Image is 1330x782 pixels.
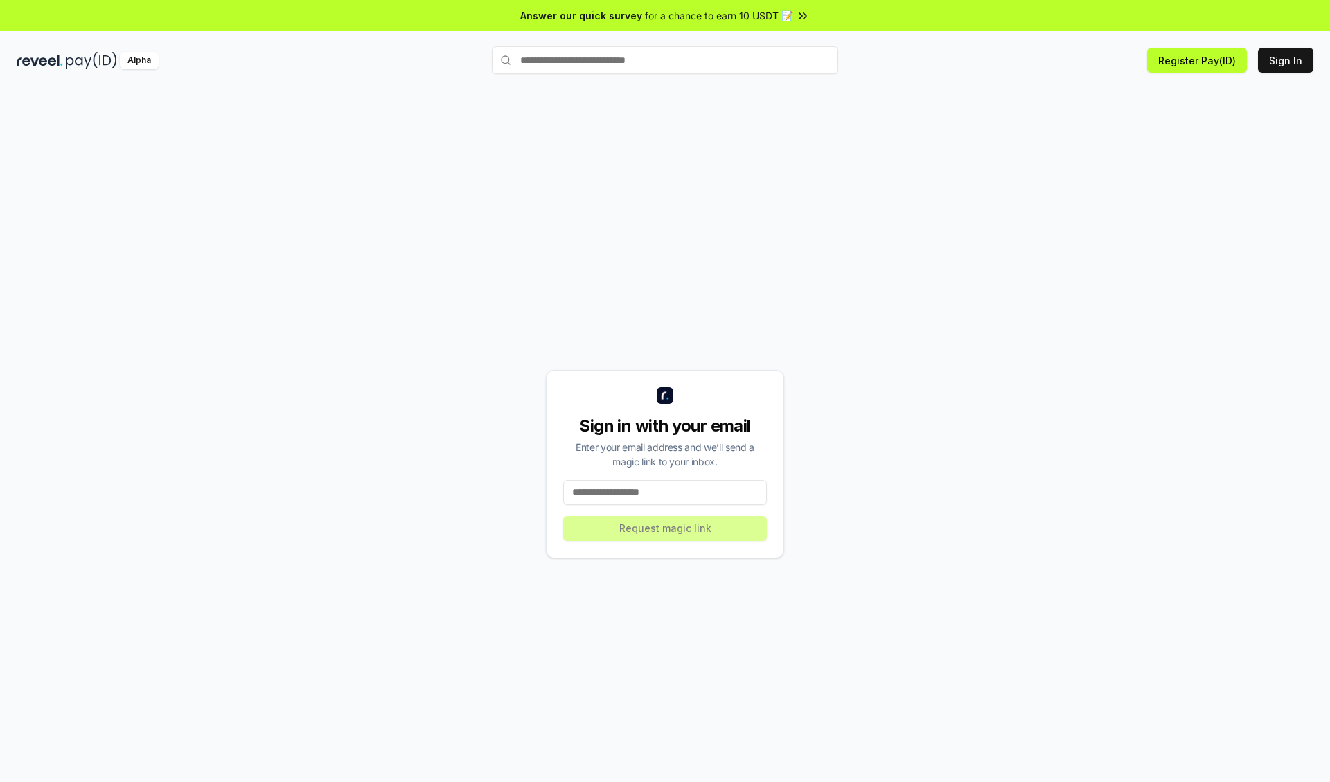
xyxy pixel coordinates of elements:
div: Sign in with your email [563,415,767,437]
span: Answer our quick survey [520,8,642,23]
div: Enter your email address and we’ll send a magic link to your inbox. [563,440,767,469]
button: Sign In [1258,48,1313,73]
button: Register Pay(ID) [1147,48,1247,73]
img: logo_small [657,387,673,404]
img: pay_id [66,52,117,69]
img: reveel_dark [17,52,63,69]
span: for a chance to earn 10 USDT 📝 [645,8,793,23]
div: Alpha [120,52,159,69]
